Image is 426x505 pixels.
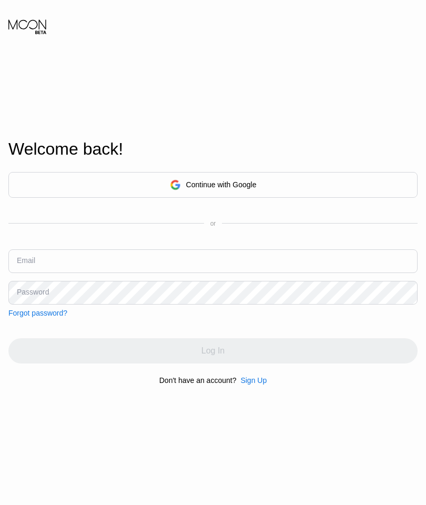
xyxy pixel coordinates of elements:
div: Email [17,256,35,265]
div: Continue with Google [8,172,418,198]
div: Sign Up [236,376,267,385]
div: or [210,220,216,227]
div: Don't have an account? [159,376,237,385]
div: Password [17,288,49,296]
div: Continue with Google [186,180,257,189]
div: Welcome back! [8,139,418,159]
div: Forgot password? [8,309,67,317]
div: Sign Up [240,376,267,385]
